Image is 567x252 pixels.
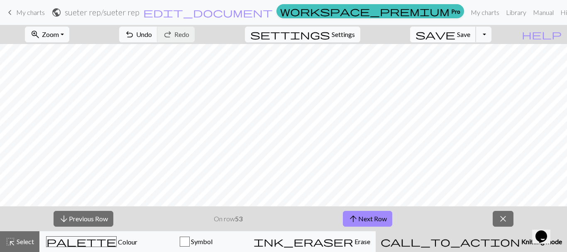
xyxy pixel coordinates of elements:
[280,5,450,17] span: workspace_premium
[190,237,213,245] span: Symbol
[530,4,557,21] a: Manual
[276,4,464,18] a: Pro
[144,231,249,252] button: Symbol
[54,211,113,227] button: Previous Row
[119,27,158,42] button: Undo
[39,231,144,252] button: Colour
[353,237,370,245] span: Erase
[503,4,530,21] a: Library
[532,219,559,244] iframe: chat widget
[42,30,59,38] span: Zoom
[143,7,273,18] span: edit_document
[59,213,69,225] span: arrow_downward
[498,213,508,225] span: close
[467,4,503,21] a: My charts
[250,29,330,39] i: Settings
[248,231,376,252] button: Erase
[117,238,137,246] span: Colour
[5,5,45,20] a: My charts
[250,29,330,40] span: settings
[410,27,476,42] button: Save
[376,231,567,252] button: Knitting mode
[25,27,69,42] button: Zoom
[5,7,15,18] span: keyboard_arrow_left
[46,236,116,247] span: palette
[51,7,61,18] span: public
[235,215,242,223] strong: 53
[381,236,520,247] span: call_to_action
[522,29,562,40] span: help
[332,29,355,39] span: Settings
[254,236,353,247] span: ink_eraser
[348,213,358,225] span: arrow_upward
[520,237,562,245] span: Knitting mode
[136,30,152,38] span: Undo
[65,7,139,17] h2: sueter rep / sueter rep
[343,211,392,227] button: Next Row
[245,27,360,42] button: SettingsSettings
[214,214,242,224] p: On row
[457,30,470,38] span: Save
[415,29,455,40] span: save
[5,236,15,247] span: highlight_alt
[125,29,134,40] span: undo
[15,237,34,245] span: Select
[30,29,40,40] span: zoom_in
[16,8,45,16] span: My charts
